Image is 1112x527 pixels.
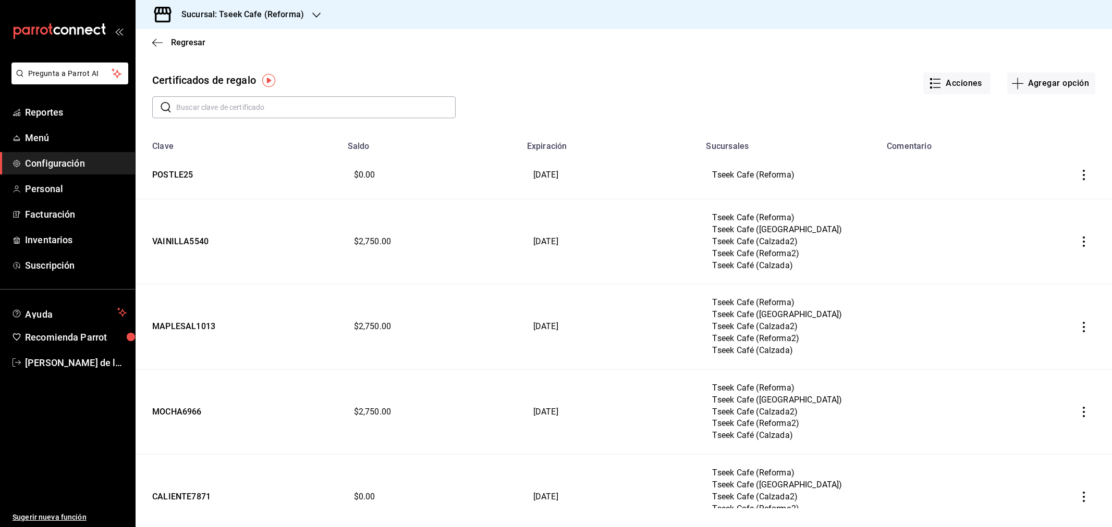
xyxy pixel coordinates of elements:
th: Comentario [881,135,1060,151]
td: Tseek Cafe (Reforma) Tseek Cafe ([GEOGRAPHIC_DATA]) Tseek Cafe (Calzada2) Tseek Cafe (Reforma2) T... [700,369,881,454]
span: [PERSON_NAME] de la [PERSON_NAME] [25,356,127,370]
td: VAINILLA5540 [136,199,341,284]
td: Tseek Cafe (Reforma) Tseek Cafe ([GEOGRAPHIC_DATA]) Tseek Cafe (Calzada2) Tseek Cafe (Reforma2) T... [700,284,881,369]
td: [DATE] [521,199,700,284]
td: [DATE] [521,151,700,199]
span: Facturación [25,207,127,221]
td: Tseek Cafe (Reforma) Tseek Cafe ([GEOGRAPHIC_DATA]) Tseek Cafe (Calzada2) Tseek Cafe (Reforma2) T... [700,199,881,284]
span: Recomienda Parrot [25,330,127,344]
span: Sugerir nueva función [13,512,127,523]
button: Regresar [152,37,205,47]
img: Tooltip marker [262,74,275,87]
span: Inventarios [25,233,127,247]
td: MAPLESAL1013 [136,284,341,369]
td: $0.00 [341,151,521,199]
td: Tseek Cafe (Reforma) [700,151,881,199]
td: $2,750.00 [341,369,521,454]
button: open_drawer_menu [115,27,123,35]
span: Personal [25,182,127,196]
button: Acciones [923,72,991,94]
span: Regresar [171,37,205,47]
span: Ayuda [25,306,113,319]
span: Reportes [25,105,127,119]
button: Pregunta a Parrot AI [11,62,128,84]
a: Pregunta a Parrot AI [7,76,128,86]
th: Sucursales [700,135,881,151]
td: [DATE] [521,369,700,454]
span: Configuración [25,156,127,170]
th: Saldo [341,135,521,151]
span: Menú [25,131,127,145]
span: Suscripción [25,258,127,272]
td: $2,750.00 [341,199,521,284]
th: Expiración [521,135,700,151]
span: Pregunta a Parrot AI [28,68,112,79]
td: $2,750.00 [341,284,521,369]
th: Clave [136,135,341,151]
td: POSTLE25 [136,151,341,199]
td: [DATE] [521,284,700,369]
div: Certificados de regalo [152,72,256,88]
input: Buscar clave de certificado [176,97,456,118]
td: MOCHA6966 [136,369,341,454]
h3: Sucursal: Tseek Cafe (Reforma) [173,8,304,21]
button: Agregar opción [1007,72,1095,94]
